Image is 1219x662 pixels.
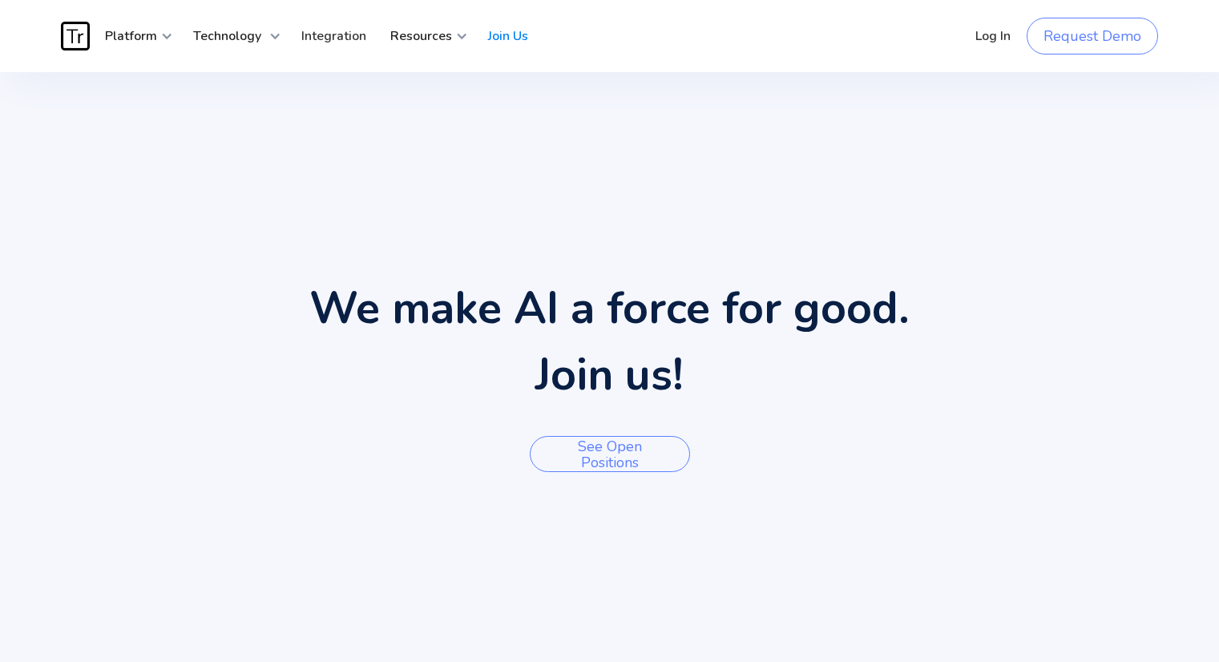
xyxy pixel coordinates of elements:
[105,27,157,45] strong: Platform
[61,22,90,50] img: Traces Logo
[309,276,910,408] h1: We make AI a force for good. Join us!
[93,12,173,60] div: Platform
[530,436,690,472] a: See open positions
[1027,18,1158,54] a: Request Demo
[476,12,540,60] a: Join Us
[390,27,452,45] strong: Resources
[61,22,93,50] a: home
[193,27,261,45] strong: Technology
[378,12,468,60] div: Resources
[289,12,378,60] a: Integration
[181,12,281,60] div: Technology
[963,12,1023,60] a: Log In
